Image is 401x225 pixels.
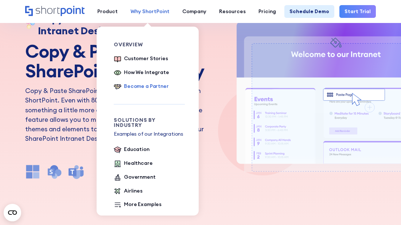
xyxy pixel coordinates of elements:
a: Start Trial [339,5,376,18]
div: Company [182,8,206,15]
a: Home [25,6,85,17]
a: Company [176,5,213,18]
img: microsoft office icon [25,164,40,179]
div: Product [97,8,118,15]
h2: Copy & Paste in SharePoint is a reality [25,42,217,81]
a: Pricing [252,5,282,18]
h1: Copy & Paste Intranet Design Elements [38,13,161,36]
div: Resources [219,8,246,15]
div: Healthcare [124,159,153,167]
p: Copy & Paste SharePoint Themes, Elements and more with ShortPoint. Even with 800+ templates, you ... [25,86,217,144]
div: Overview [114,42,185,47]
div: More Examples [124,201,161,208]
iframe: Chat Widget [365,190,401,225]
a: Resources [213,5,252,18]
a: Healthcare [114,159,153,168]
button: Open CMP widget [4,204,21,221]
div: How We Integrate [124,69,169,76]
div: Widget de chat [365,190,401,225]
a: Airlines [114,187,143,196]
a: Schedule Demo [284,5,334,18]
div: Become a Partner [124,82,169,90]
a: How We Integrate [114,69,169,77]
div: Why ShortPoint [131,8,170,15]
div: Works With: [25,154,217,159]
div: Solutions by Industry [114,117,185,128]
img: SharePoint icon [47,164,62,179]
a: Product [91,5,124,18]
div: Government [124,173,156,181]
div: Education [124,146,149,153]
a: Government [114,173,156,182]
a: More Examples [114,201,161,209]
img: microsoft teams icon [69,164,84,179]
div: Airlines [124,187,143,195]
a: Education [114,146,149,154]
a: Customer Stories [114,55,168,63]
div: Customer Stories [124,55,168,62]
a: Why ShortPoint [124,5,176,18]
a: Become a Partner [114,82,169,91]
p: Examples of our Integrations [114,130,185,138]
div: Pricing [258,8,276,15]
